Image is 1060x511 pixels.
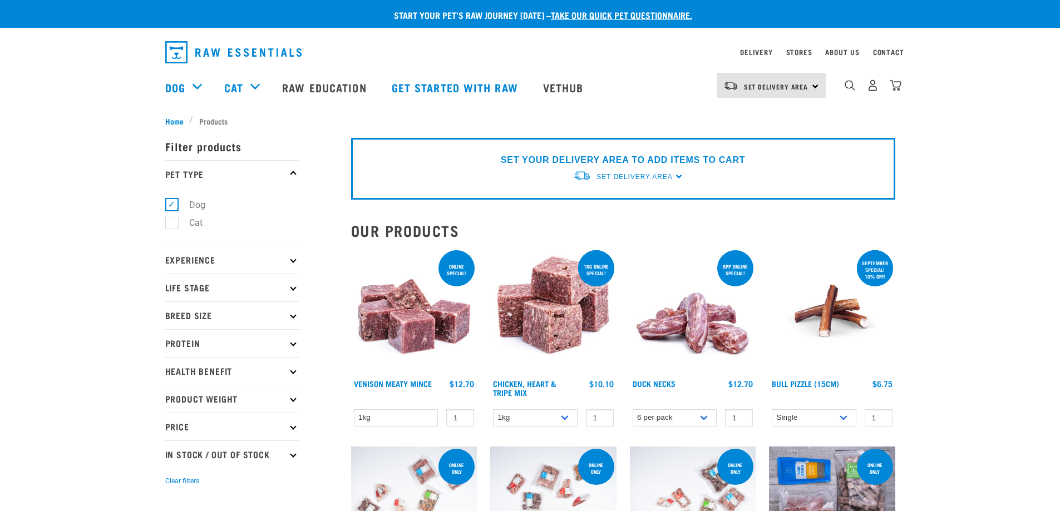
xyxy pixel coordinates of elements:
[857,457,893,480] div: online only
[171,198,210,212] label: Dog
[165,440,299,468] p: In Stock / Out Of Stock
[351,248,477,374] img: 1117 Venison Meat Mince 01
[490,248,617,374] img: 1062 Chicken Heart Tripe Mix 01
[165,115,895,127] nav: breadcrumbs
[165,132,299,160] p: Filter products
[586,409,614,426] input: 1
[165,357,299,385] p: Health Benefit
[354,381,432,385] a: Venison Meaty Mince
[165,115,184,127] span: Home
[156,37,904,68] nav: dropdown navigation
[450,379,474,388] div: $12.70
[165,476,199,486] button: Clear filters
[165,79,185,96] a: Dog
[725,409,753,426] input: 1
[872,379,893,388] div: $6.75
[573,170,591,182] img: van-moving.png
[165,115,190,127] a: Home
[165,274,299,301] p: Life Stage
[873,50,904,54] a: Contact
[165,413,299,440] p: Price
[857,255,893,285] div: September special! 10% off!
[630,248,756,374] img: Pile Of Duck Necks For Pets
[224,79,243,96] a: Cat
[867,80,879,91] img: user.png
[271,65,380,110] a: Raw Education
[717,457,753,480] div: Online Only
[740,50,772,54] a: Delivery
[171,216,207,230] label: Cat
[165,41,302,63] img: Raw Essentials Logo
[589,379,614,388] div: $10.10
[890,80,901,91] img: home-icon@2x.png
[578,457,614,480] div: Online Only
[551,12,692,17] a: take our quick pet questionnaire.
[165,301,299,329] p: Breed Size
[744,85,808,88] span: Set Delivery Area
[845,80,855,91] img: home-icon-1@2x.png
[596,173,672,181] span: Set Delivery Area
[351,222,895,239] h2: Our Products
[165,329,299,357] p: Protein
[381,65,532,110] a: Get started with Raw
[578,258,614,281] div: 1kg online special!
[723,81,738,91] img: van-moving.png
[717,258,753,281] div: 6pp online special!
[165,246,299,274] p: Experience
[446,409,474,426] input: 1
[786,50,812,54] a: Stores
[769,248,895,374] img: Bull Pizzle
[165,160,299,188] p: Pet Type
[493,381,556,394] a: Chicken, Heart & Tripe Mix
[865,409,893,426] input: 1
[438,258,475,281] div: ONLINE SPECIAL!
[501,153,745,167] p: SET YOUR DELIVERY AREA TO ADD ITEMS TO CART
[438,457,475,480] div: Online Only
[532,65,598,110] a: Vethub
[633,381,676,385] a: Duck Necks
[772,381,839,385] a: Bull Pizzle (15cm)
[728,379,753,388] div: $12.70
[165,385,299,413] p: Product Weight
[825,50,859,54] a: About Us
